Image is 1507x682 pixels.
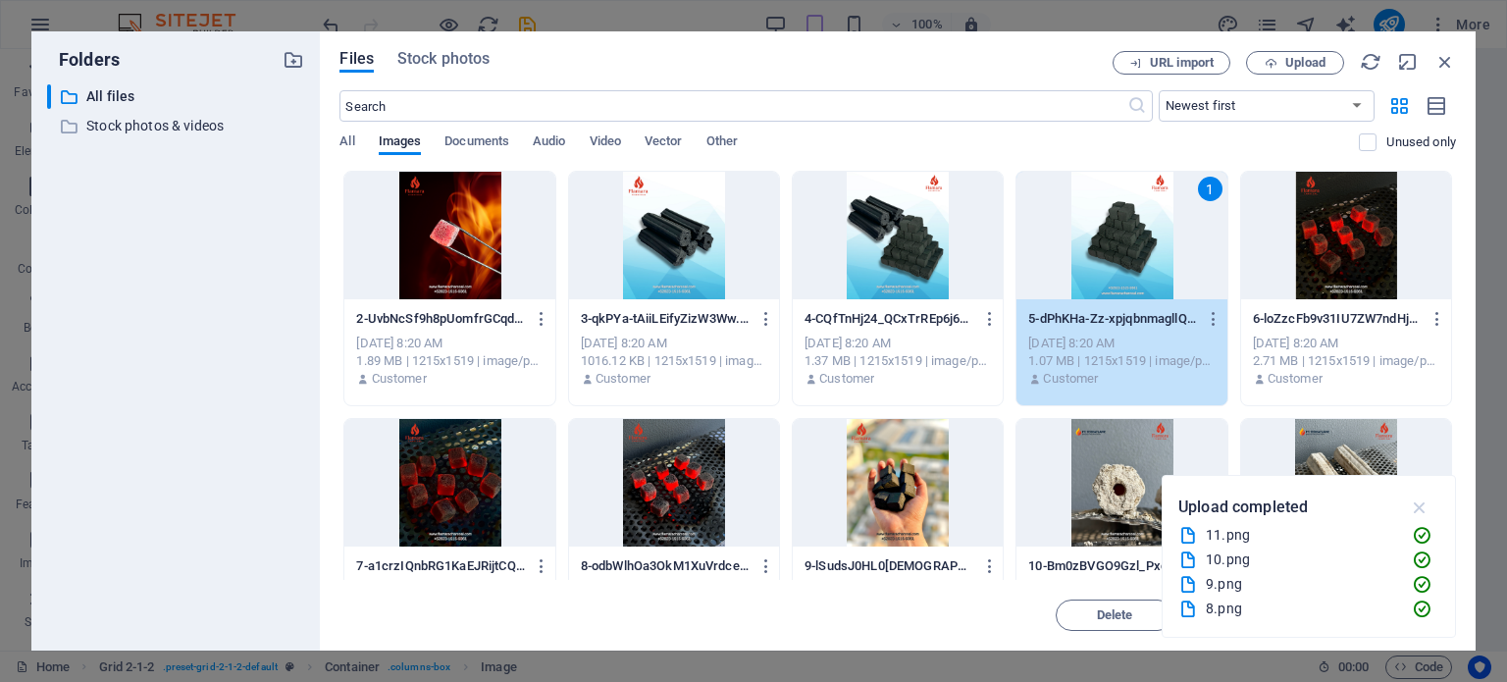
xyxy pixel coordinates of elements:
[590,130,621,157] span: Video
[47,47,120,73] p: Folders
[1028,310,1197,328] p: 5-dPhKHa-Zz-xpjqbnmagllQ.png
[1150,57,1214,69] span: URL import
[356,352,543,370] div: 1.89 MB | 1215x1519 | image/png
[339,130,354,157] span: All
[596,370,650,388] p: Customer
[706,130,738,157] span: Other
[1113,51,1230,75] button: URL import
[1397,51,1419,73] i: Minimize
[356,335,543,352] div: [DATE] 8:20 AM
[1028,335,1215,352] div: [DATE] 8:20 AM
[1253,335,1439,352] div: [DATE] 8:20 AM
[1386,133,1456,151] p: Displays only files that are not in use on the website. Files added during this session can still...
[397,47,490,71] span: Stock photos
[645,130,683,157] span: Vector
[1285,57,1325,69] span: Upload
[1178,495,1308,520] p: Upload completed
[805,557,973,575] p: 9-lSudsJ0HL0hzAoOyO1WJqQ.png
[1028,352,1215,370] div: 1.07 MB | 1215x1519 | image/png
[805,352,991,370] div: 1.37 MB | 1215x1519 | image/png
[581,352,767,370] div: 1016.12 KB | 1215x1519 | image/png
[444,130,509,157] span: Documents
[805,310,973,328] p: 4-CQfTnHj24_QCxTrREp6j6A.png
[356,557,525,575] p: 7-a1crzIQnbRG1KaEJRijtCQ.png
[1206,598,1396,620] div: 8.png
[47,84,51,109] div: ​
[819,370,874,388] p: Customer
[283,49,304,71] i: Create new folder
[86,115,269,137] p: Stock photos & videos
[47,114,304,138] div: Stock photos & videos
[339,90,1126,122] input: Search
[1268,370,1323,388] p: Customer
[1434,51,1456,73] i: Close
[581,335,767,352] div: [DATE] 8:20 AM
[1206,549,1396,571] div: 10.png
[1360,51,1381,73] i: Reload
[24,190,567,355] div: ​
[1253,352,1439,370] div: 2.71 MB | 1215x1519 | image/png
[86,85,269,108] p: All files
[372,370,427,388] p: Customer
[1043,370,1098,388] p: Customer
[356,310,525,328] p: 2-UvbNcSf9h8pUomfrGCqdfA.png
[581,310,750,328] p: 3-qkPYa-tAiiLEifyZizW3Ww.png
[805,335,991,352] div: [DATE] 8:20 AM
[1097,609,1133,621] span: Delete
[379,130,422,157] span: Images
[1246,51,1344,75] button: Upload
[1253,310,1422,328] p: 6-loZzcFb9v31IU7ZW7ndHjw.png
[339,47,374,71] span: Files
[1028,557,1197,575] p: 10-Bm0zBVGO9Gzl_Pxq9pqh8g.png
[1056,600,1173,631] button: Delete
[533,130,565,157] span: Audio
[1206,524,1396,547] div: 11.png
[1198,177,1222,201] div: 1
[581,557,750,575] p: 8-odbWlhOa3OkM1XuVrdcewg.png
[1206,573,1396,596] div: 9.png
